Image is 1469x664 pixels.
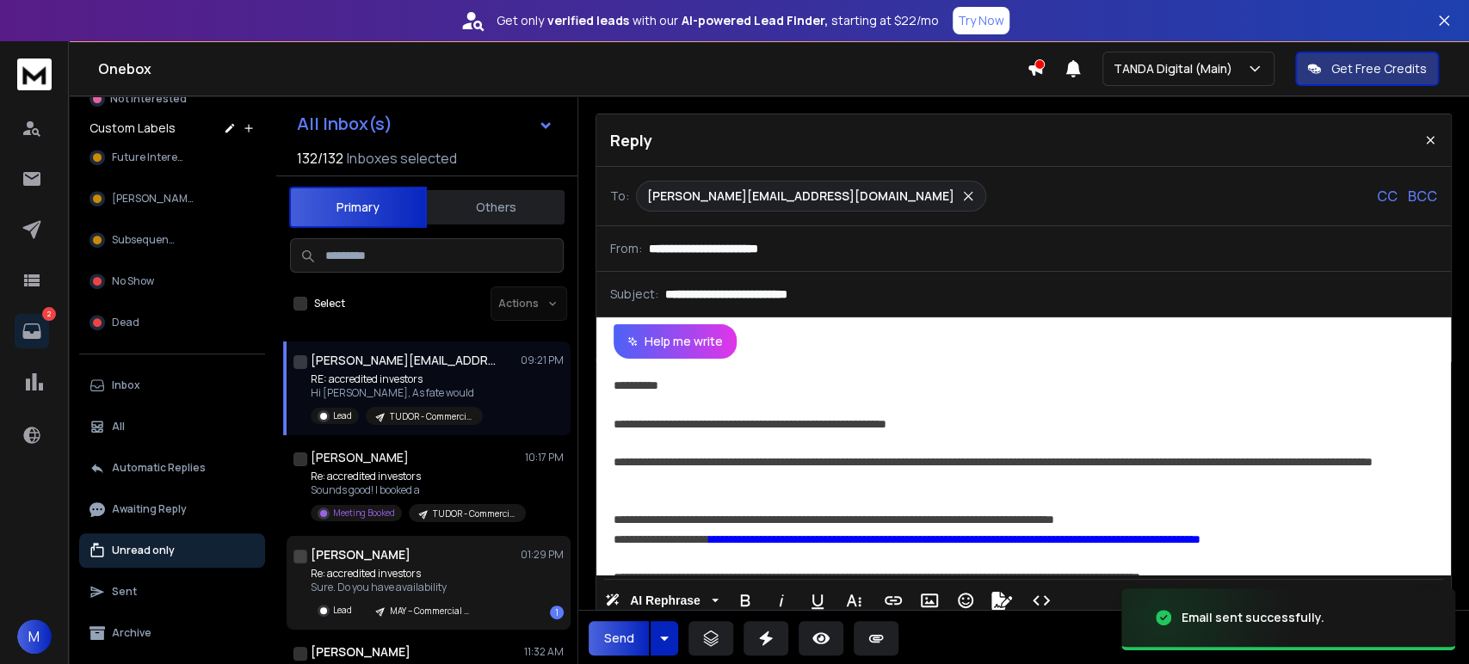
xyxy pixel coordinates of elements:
p: Lead [333,409,352,422]
button: No Show [79,264,265,298]
button: Future Interest [79,140,265,175]
p: 2 [42,307,56,321]
p: Sounds good! I booked a [311,483,517,497]
button: Awaiting Reply [79,492,265,526]
button: Emoticons [949,583,982,618]
strong: verified leads [547,12,629,29]
p: Hi [PERSON_NAME], As fate would [311,386,483,400]
p: Not Interested [110,92,187,106]
label: Select [314,297,345,310]
p: Re: accredited investors [311,567,483,581]
p: To: [610,188,629,205]
p: Unread only [112,544,175,557]
span: AI Rephrase [626,593,704,608]
p: Meeting Booked [333,507,395,520]
button: All [79,409,265,444]
p: TANDA Digital (Main) [1114,60,1239,77]
h1: [PERSON_NAME] [311,546,410,563]
button: M [17,619,52,654]
p: Awaiting Reply [112,502,187,516]
p: From: [610,240,642,257]
button: [PERSON_NAME] [79,181,265,216]
p: BCC [1408,186,1437,206]
span: Dead [112,316,139,329]
p: TUDOR - Commercial Real Estate | [GEOGRAPHIC_DATA] | 8-50 [390,410,472,423]
button: Send [589,621,649,655]
span: Future Interest [112,151,186,164]
h3: Custom Labels [89,120,176,137]
p: Reply [610,128,652,152]
button: Unread only [79,533,265,568]
p: RE: accredited investors [311,372,483,386]
span: No Show [112,274,154,288]
p: Try Now [958,12,1004,29]
div: 1 [550,606,564,619]
button: Get Free Credits [1295,52,1439,86]
span: 132 / 132 [297,148,343,169]
p: 10:17 PM [525,451,564,464]
p: Lead [333,604,352,617]
strong: AI-powered Lead Finder, [682,12,828,29]
p: [PERSON_NAME][EMAIL_ADDRESS][DOMAIN_NAME] [647,188,954,205]
p: 11:32 AM [524,645,564,659]
h1: Onebox [98,58,1027,79]
button: AI Rephrase [602,583,722,618]
p: Get only with our starting at $22/mo [497,12,939,29]
button: All Inbox(s) [283,107,567,141]
a: 2 [15,314,49,348]
p: Subject: [610,286,658,303]
button: Inbox [79,368,265,403]
span: [PERSON_NAME] [112,192,197,206]
p: Sure. Do you have availability [311,581,483,594]
button: Insert Image (Ctrl+P) [913,583,946,618]
button: Automatic Replies [79,451,265,485]
img: logo [17,58,52,90]
p: Sent [112,585,137,599]
h1: [PERSON_NAME][EMAIL_ADDRESS][DOMAIN_NAME] [311,352,500,369]
p: Get Free Credits [1331,60,1427,77]
p: 09:21 PM [521,354,564,367]
p: All [112,420,125,433]
span: Subsequence [112,233,181,247]
button: Help me write [614,324,737,359]
p: Archive [112,626,151,640]
button: Subsequence [79,223,265,257]
button: Bold (Ctrl+B) [729,583,762,618]
p: Automatic Replies [112,461,206,475]
button: Others [427,188,565,226]
p: Re: accredited investors [311,470,517,483]
button: Primary [289,187,427,228]
p: 01:29 PM [521,548,564,562]
p: CC [1377,186,1398,206]
button: Archive [79,616,265,650]
button: Not Interested [79,82,265,116]
p: Inbox [112,378,140,392]
h1: [PERSON_NAME] [311,643,410,661]
button: Dead [79,305,265,340]
p: MAY – Commercial Real Estate | [GEOGRAPHIC_DATA] [390,605,472,618]
button: Sent [79,575,265,609]
button: Signature [985,583,1018,618]
h1: [PERSON_NAME] [311,449,409,466]
h3: Inboxes selected [347,148,457,169]
button: Try Now [953,7,1009,34]
button: Code View [1025,583,1058,618]
p: TUDOR - Commercial Real Estate | [GEOGRAPHIC_DATA] | 8-50 [433,507,515,520]
h1: All Inbox(s) [297,115,392,132]
div: Email sent successfully. [1182,609,1324,626]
